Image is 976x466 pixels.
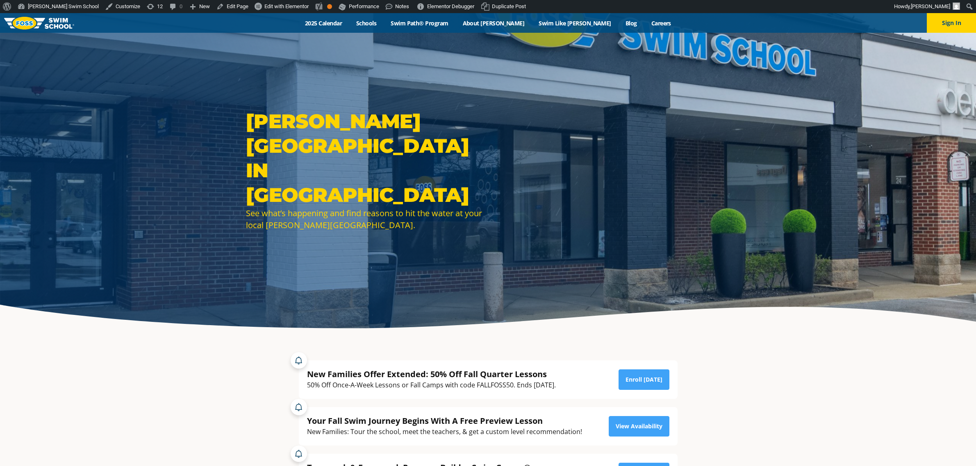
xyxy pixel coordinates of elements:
[619,369,669,390] a: Enroll [DATE]
[927,13,976,33] button: Sign In
[609,416,669,437] a: View Availability
[455,19,532,27] a: About [PERSON_NAME]
[246,207,484,231] div: See what’s happening and find reasons to hit the water at your local [PERSON_NAME][GEOGRAPHIC_DATA].
[327,4,332,9] div: OK
[4,17,74,29] img: FOSS Swim School Logo
[246,109,484,207] h1: [PERSON_NAME][GEOGRAPHIC_DATA] in [GEOGRAPHIC_DATA]
[532,19,619,27] a: Swim Like [PERSON_NAME]
[349,19,384,27] a: Schools
[307,415,582,426] div: Your Fall Swim Journey Begins With A Free Preview Lesson
[298,19,349,27] a: 2025 Calendar
[264,3,309,9] span: Edit with Elementor
[307,380,556,391] div: 50% Off Once-A-Week Lessons or Fall Camps with code FALLFOSS50. Ends [DATE].
[307,369,556,380] div: New Families Offer Extended: 50% Off Fall Quarter Lessons
[911,3,950,9] span: [PERSON_NAME]
[307,426,582,437] div: New Families: Tour the school, meet the teachers, & get a custom level recommendation!
[644,19,678,27] a: Careers
[384,19,455,27] a: Swim Path® Program
[618,19,644,27] a: Blog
